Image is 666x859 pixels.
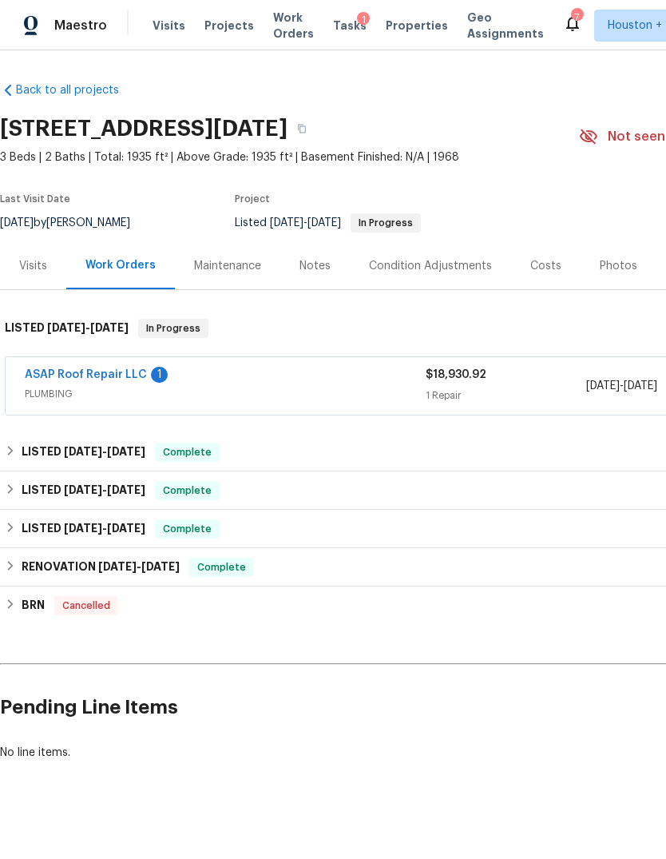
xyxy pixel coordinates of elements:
span: [DATE] [64,446,102,457]
div: 7 [571,10,582,26]
span: [DATE] [141,561,180,572]
button: Copy Address [287,114,316,143]
span: Complete [191,559,252,575]
span: - [270,217,341,229]
span: [DATE] [586,380,620,392]
div: Condition Adjustments [369,258,492,274]
span: Projects [204,18,254,34]
span: [DATE] [307,217,341,229]
h6: RENOVATION [22,558,180,577]
h6: LISTED [22,481,145,500]
span: [DATE] [90,322,129,333]
span: [DATE] [107,484,145,495]
span: - [586,378,657,394]
span: [DATE] [624,380,657,392]
div: Notes [299,258,331,274]
span: $18,930.92 [426,369,486,380]
span: - [47,322,129,333]
span: [DATE] [64,484,102,495]
span: [DATE] [64,523,102,534]
span: In Progress [140,320,207,336]
span: PLUMBING [25,386,426,402]
span: - [64,523,145,534]
span: Tasks [333,20,367,31]
span: Geo Assignments [467,10,544,42]
h6: LISTED [5,319,129,338]
div: 1 [357,12,370,28]
div: Costs [530,258,561,274]
span: [DATE] [47,322,85,333]
span: [DATE] [98,561,137,572]
span: [DATE] [270,217,303,229]
span: Cancelled [56,598,117,614]
h6: BRN [22,596,45,615]
div: 1 Repair [426,388,586,404]
span: Properties [386,18,448,34]
div: Maintenance [194,258,261,274]
span: Listed [235,217,421,229]
a: ASAP Roof Repair LLC [25,369,147,380]
div: Work Orders [85,257,156,273]
div: 1 [151,367,168,383]
span: Maestro [54,18,107,34]
span: Visits [153,18,185,34]
div: Photos [600,258,637,274]
h6: LISTED [22,519,145,539]
h6: LISTED [22,443,145,462]
span: Project [235,194,270,204]
span: Complete [157,444,218,460]
span: Work Orders [273,10,314,42]
span: - [98,561,180,572]
span: In Progress [352,218,419,228]
span: Complete [157,521,218,537]
span: - [64,446,145,457]
span: [DATE] [107,523,145,534]
span: Complete [157,483,218,499]
div: Visits [19,258,47,274]
span: [DATE] [107,446,145,457]
span: - [64,484,145,495]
